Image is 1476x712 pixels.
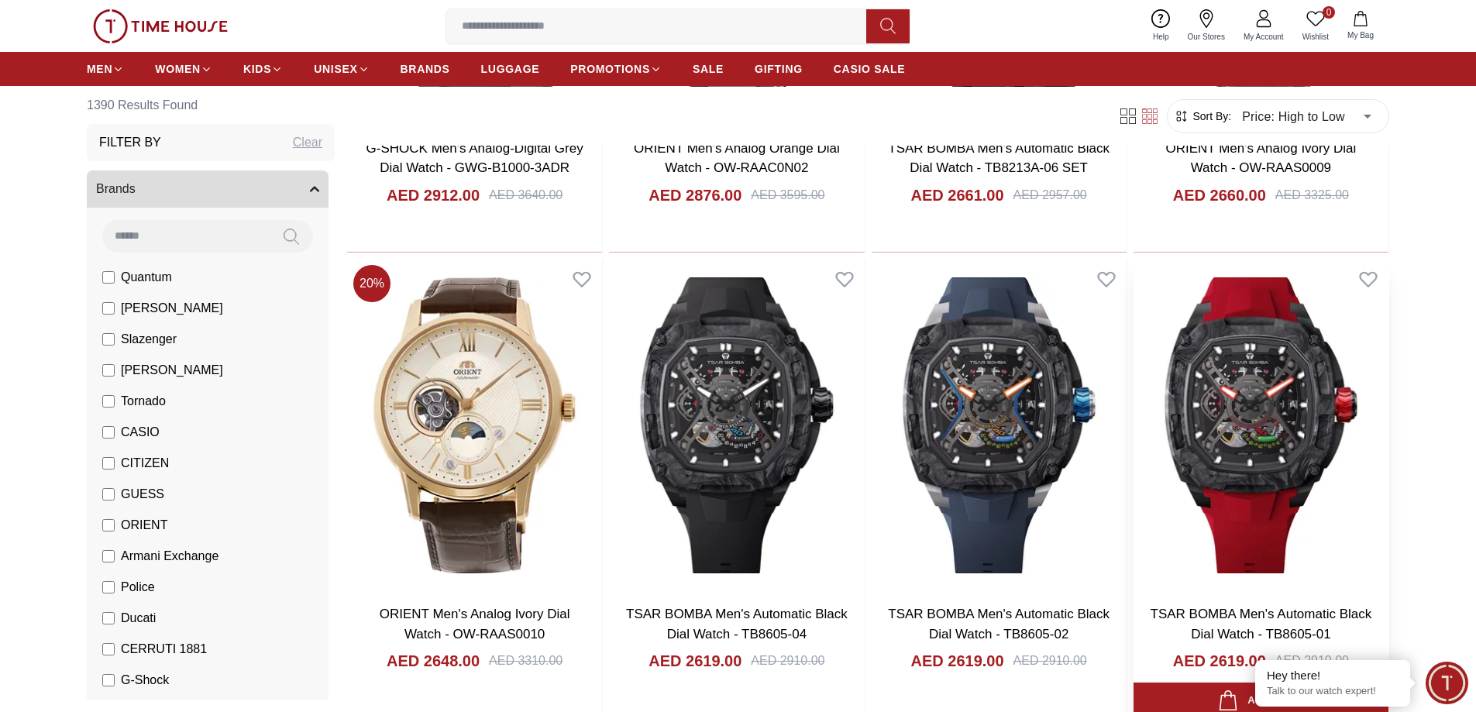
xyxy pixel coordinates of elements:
span: WOMEN [155,61,201,77]
span: ORIENT [121,516,167,535]
button: My Bag [1338,8,1383,44]
div: Add to cart [1218,690,1304,711]
input: Tornado [102,395,115,408]
span: Armani Exchange [121,547,218,566]
h4: AED 2660.00 [1173,184,1266,206]
input: Ducati [102,612,115,624]
a: TSAR BOMBA Men's Automatic Black Dial Watch - TB8605-04 [626,607,848,641]
div: AED 2910.00 [751,652,824,670]
input: CASIO [102,426,115,439]
span: LUGGAGE [481,61,540,77]
input: CERRUTI 1881 [102,643,115,655]
h4: AED 2912.00 [387,184,480,206]
h6: 1390 Results Found [87,87,335,124]
span: My Bag [1341,29,1380,41]
div: Clear [293,133,322,152]
img: TSAR BOMBA Men's Automatic Black Dial Watch - TB8605-01 [1134,259,1388,592]
span: [PERSON_NAME] [121,361,223,380]
div: AED 2910.00 [1275,652,1349,670]
div: AED 3640.00 [489,186,563,205]
input: Slazenger [102,333,115,346]
span: GIFTING [755,61,803,77]
button: Brands [87,170,329,208]
span: G-Shock [121,671,169,690]
p: Talk to our watch expert! [1267,685,1399,698]
h4: AED 2619.00 [649,650,741,672]
span: Brands [96,180,136,198]
span: CERRUTI 1881 [121,640,207,659]
input: Quantum [102,271,115,284]
div: AED 2957.00 [1013,186,1087,205]
span: Police [121,578,155,597]
a: BRANDS [401,55,450,83]
span: My Account [1237,31,1290,43]
a: GIFTING [755,55,803,83]
input: CITIZEN [102,457,115,470]
button: Sort By: [1174,108,1231,124]
a: Our Stores [1178,6,1234,46]
a: LUGGAGE [481,55,540,83]
input: GUESS [102,488,115,500]
h4: AED 2619.00 [910,650,1003,672]
span: Wishlist [1296,31,1335,43]
a: UNISEX [314,55,369,83]
span: CASIO [121,423,160,442]
span: SALE [693,61,724,77]
div: AED 3310.00 [489,652,563,670]
div: AED 3595.00 [751,186,824,205]
span: Our Stores [1182,31,1231,43]
a: ORIENT Men's Analog Ivory Dial Watch - OW-RAAS0010 [380,607,570,641]
span: Ducati [121,609,156,628]
span: Quantum [121,268,172,287]
span: PROMOTIONS [570,61,650,77]
h4: AED 2619.00 [1173,650,1266,672]
div: Chat Widget [1426,662,1468,704]
a: PROMOTIONS [570,55,662,83]
img: ... [93,9,228,43]
input: Police [102,581,115,593]
input: ORIENT [102,519,115,531]
h4: AED 2661.00 [910,184,1003,206]
span: 20 % [353,265,391,302]
a: TSAR BOMBA Men's Automatic Black Dial Watch - TB8605-01 [1151,607,1372,641]
span: UNISEX [314,61,357,77]
span: Help [1147,31,1175,43]
img: ORIENT Men's Analog Ivory Dial Watch - OW-RAAS0010 [347,259,602,592]
img: TSAR BOMBA Men's Automatic Black Dial Watch - TB8605-02 [872,259,1127,592]
input: [PERSON_NAME] [102,302,115,315]
h3: Filter By [99,133,161,152]
a: CASIO SALE [834,55,906,83]
h4: AED 2876.00 [649,184,741,206]
a: WOMEN [155,55,212,83]
a: Help [1144,6,1178,46]
a: MEN [87,55,124,83]
div: Price: High to Low [1231,95,1382,138]
span: KIDS [243,61,271,77]
span: BRANDS [401,61,450,77]
h4: AED 2648.00 [387,650,480,672]
img: TSAR BOMBA Men's Automatic Black Dial Watch - TB8605-04 [609,259,864,592]
a: SALE [693,55,724,83]
span: 0 [1323,6,1335,19]
div: AED 3325.00 [1275,186,1349,205]
span: CITIZEN [121,454,169,473]
span: CASIO SALE [834,61,906,77]
a: KIDS [243,55,283,83]
span: MEN [87,61,112,77]
input: G-Shock [102,674,115,686]
input: Armani Exchange [102,550,115,562]
span: Tornado [121,392,166,411]
input: [PERSON_NAME] [102,364,115,377]
span: GUESS [121,485,164,504]
div: AED 2910.00 [1013,652,1087,670]
span: Sort By: [1189,108,1231,124]
span: Slazenger [121,330,177,349]
span: [PERSON_NAME] [121,299,223,318]
div: Hey there! [1267,668,1399,683]
a: 0Wishlist [1293,6,1338,46]
a: TSAR BOMBA Men's Automatic Black Dial Watch - TB8605-02 [888,607,1110,641]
